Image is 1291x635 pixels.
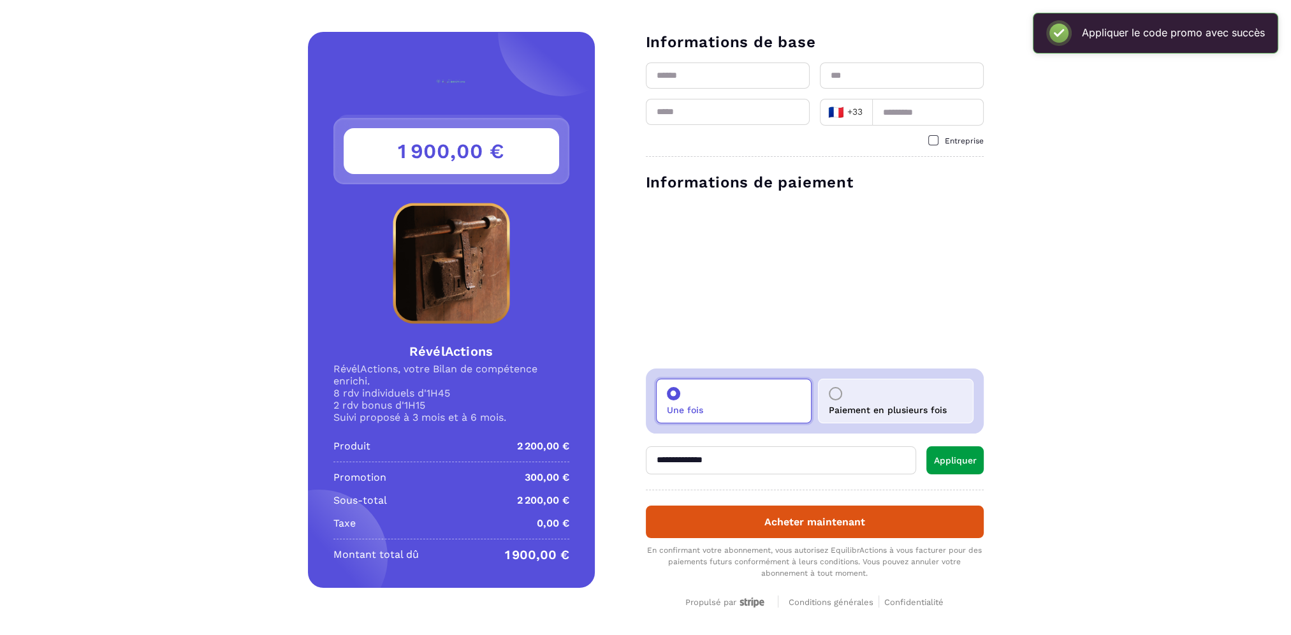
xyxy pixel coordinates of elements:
div: Propulsé par [685,597,768,608]
img: Product Image [333,200,569,327]
p: 2 rdv bonus d'1H15 [333,399,569,411]
button: Appliquer [926,446,984,474]
p: Produit [333,439,370,454]
p: Promotion [333,470,386,485]
p: 1 900,00 € [505,547,569,562]
span: Conditions générales [789,597,873,607]
span: Entreprise [945,136,984,145]
input: Search for option [866,103,868,122]
p: RévélActions, votre Bilan de compétence enrichi. [333,363,569,387]
h4: RévélActions [333,342,569,360]
span: Confidentialité [884,597,944,607]
div: Search for option [820,99,872,126]
button: Acheter maintenant [646,506,984,538]
a: Propulsé par [685,595,768,608]
p: Suivi proposé à 3 mois et à 6 mois. [333,411,569,423]
img: logo [399,64,504,99]
h3: Informations de base [646,32,984,52]
p: 300,00 € [525,470,569,485]
a: Conditions générales [789,595,879,608]
div: En confirmant votre abonnement, vous autorisez EquilibrActions à vous facturer pour des paiements... [646,544,984,579]
p: 0,00 € [537,516,569,531]
div: Appliquer le code promo avec succès [1082,25,1265,40]
p: Une fois [667,405,703,415]
p: 8 rdv individuels d'1H45 [333,387,569,399]
p: 2 200,00 € [517,439,569,454]
a: Confidentialité [884,595,944,608]
h3: 1 900,00 € [344,128,559,174]
p: Paiement en plusieurs fois [829,405,947,415]
p: 2 200,00 € [517,493,569,508]
iframe: Cadre de saisie sécurisé pour le paiement [643,200,986,356]
span: 🇫🇷 [828,103,844,121]
span: +33 [828,103,863,121]
h3: Informations de paiement [646,172,984,193]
